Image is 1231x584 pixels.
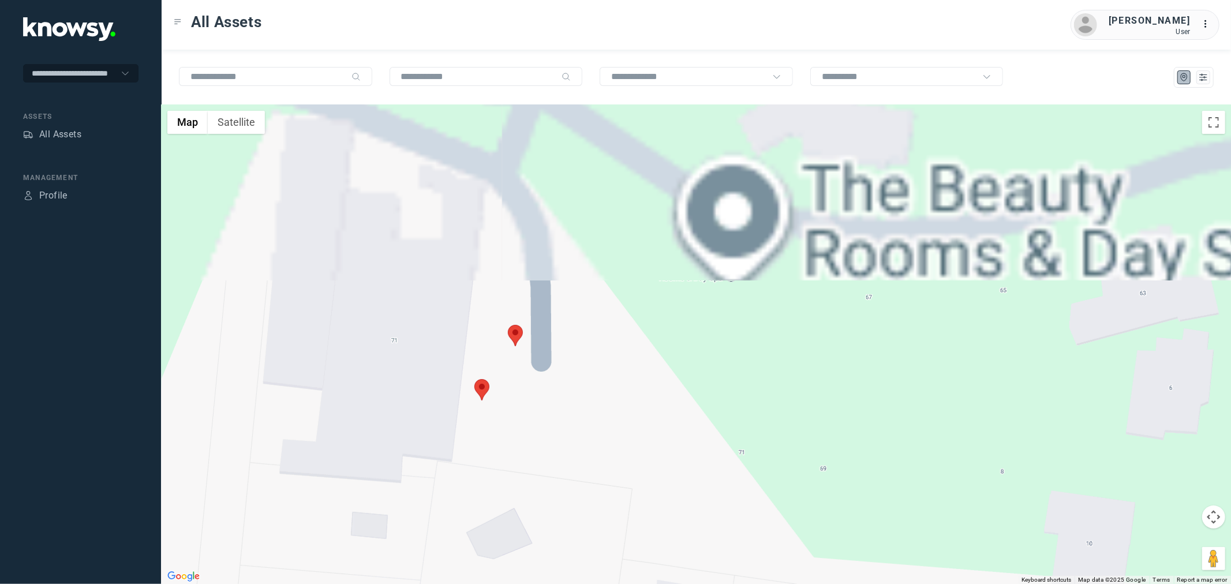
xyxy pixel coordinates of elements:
div: Assets [23,111,139,122]
a: Report a map error [1177,576,1228,583]
div: Management [23,173,139,183]
div: User [1109,28,1191,36]
span: Map data ©2025 Google [1078,576,1146,583]
div: : [1202,17,1216,33]
button: Drag Pegman onto the map to open Street View [1202,547,1225,570]
div: Profile [23,190,33,201]
a: Terms (opens in new tab) [1153,576,1170,583]
button: Map camera controls [1202,506,1225,529]
div: Assets [23,129,33,140]
div: All Assets [39,128,81,141]
tspan: ... [1203,20,1214,28]
div: [PERSON_NAME] [1109,14,1191,28]
button: Show satellite imagery [208,111,265,134]
div: Search [351,72,361,81]
img: Google [164,569,203,584]
img: avatar.png [1074,13,1097,36]
div: : [1202,17,1216,31]
div: Toggle Menu [174,18,182,26]
a: ProfileProfile [23,189,68,203]
div: Profile [39,189,68,203]
img: Application Logo [23,17,115,41]
div: Map [1179,72,1189,83]
div: Search [562,72,571,81]
a: AssetsAll Assets [23,128,81,141]
div: List [1198,72,1208,83]
button: Toggle fullscreen view [1202,111,1225,134]
button: Show street map [167,111,208,134]
button: Keyboard shortcuts [1022,576,1071,584]
a: Open this area in Google Maps (opens a new window) [164,569,203,584]
span: All Assets [191,12,262,32]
